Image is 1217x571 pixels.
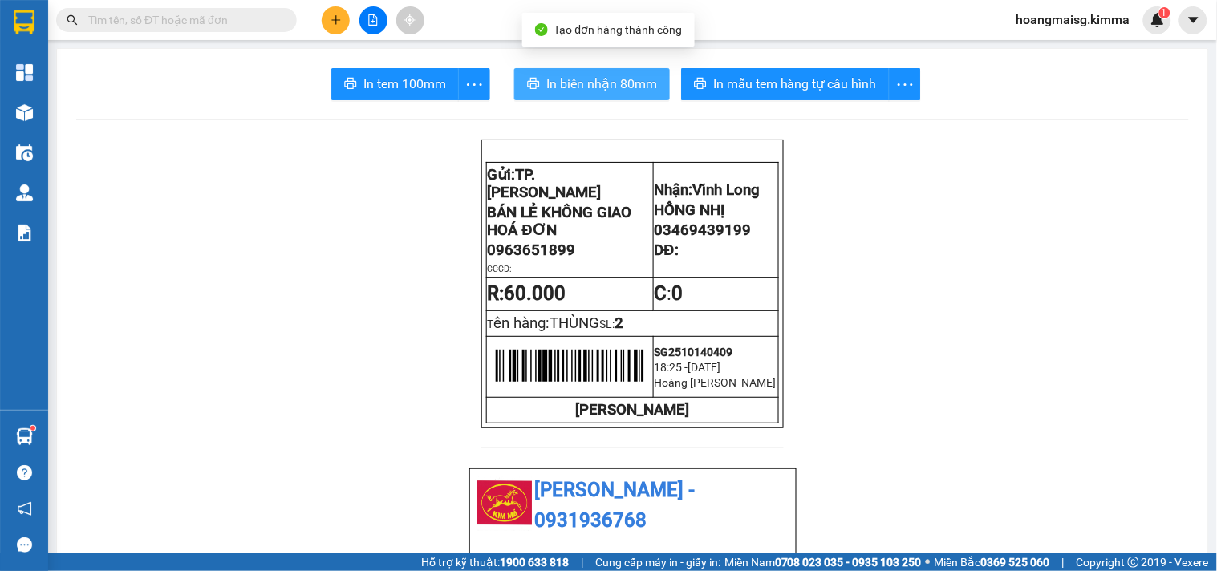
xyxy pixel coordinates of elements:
span: printer [527,77,540,92]
span: Hoàng [PERSON_NAME] [655,376,777,389]
span: 0 [672,282,684,305]
span: TP. [PERSON_NAME] [488,166,602,201]
img: dashboard-icon [16,64,33,81]
button: printerIn tem 100mm [331,68,459,100]
div: Vĩnh Long [153,14,282,33]
span: Gửi: [14,15,39,32]
div: TP. [PERSON_NAME] [14,14,142,52]
span: SG2510140409 [655,346,733,358]
img: logo.jpg [477,476,533,532]
strong: C [655,282,667,305]
button: plus [322,6,350,34]
span: notification [17,501,32,516]
span: more [459,75,489,95]
button: more [458,68,490,100]
span: Cung cấp máy in - giấy in: [595,553,720,571]
span: 03469439199 [655,221,752,239]
img: warehouse-icon [16,428,33,445]
span: printer [694,77,707,92]
span: | [1062,553,1065,571]
button: file-add [359,6,387,34]
button: more [889,68,921,100]
span: file-add [367,14,379,26]
span: 2 [615,314,624,332]
button: aim [396,6,424,34]
span: BÁN LẺ KHÔNG GIAO HOÁ ĐƠN [488,204,632,239]
span: Hỗ trợ kỹ thuật: [421,553,569,571]
span: CCCD: [488,264,513,274]
img: solution-icon [16,225,33,241]
button: printerIn biên nhận 80mm [514,68,670,100]
span: ⚪️ [926,559,931,565]
span: In tem 100mm [363,74,446,94]
strong: 0708 023 035 - 0935 103 250 [775,556,922,569]
span: THÙNG [550,314,600,332]
strong: [PERSON_NAME] [576,401,690,419]
span: check-circle [535,23,548,36]
div: [PERSON_NAME] [153,33,282,52]
span: [DATE] [688,361,721,374]
button: printerIn mẫu tem hàng tự cấu hình [681,68,890,100]
span: 1 [1162,7,1167,18]
img: warehouse-icon [16,104,33,121]
span: HỒNG NHỊ [655,201,725,219]
sup: 1 [30,426,35,431]
span: SL: [600,318,615,330]
span: | [581,553,583,571]
span: Chưa thu [151,100,209,117]
span: Miền Bắc [935,553,1050,571]
div: BÁN LẺ KHÔNG GIAO HOÁ ĐƠN [14,52,142,91]
div: 0907471010 [153,52,282,75]
span: caret-down [1187,13,1201,27]
span: question-circle [17,465,32,480]
span: Nhận: [655,181,761,199]
span: message [17,537,32,553]
span: 18:25 - [655,361,688,374]
span: Nhận: [153,15,192,32]
span: In biên nhận 80mm [546,74,657,94]
span: Vĩnh Long [693,181,761,199]
img: logo-vxr [14,10,34,34]
li: [PERSON_NAME] - 0931936768 [477,476,789,536]
span: printer [344,77,357,92]
span: : [655,282,684,305]
img: warehouse-icon [16,144,33,161]
span: Miền Nam [724,553,922,571]
span: Gửi: [488,166,602,201]
sup: 1 [1159,7,1170,18]
span: 0963651899 [488,241,576,259]
span: In mẫu tem hàng tự cấu hình [713,74,877,94]
span: copyright [1128,557,1139,568]
span: 60.000 [505,282,566,305]
strong: 1900 633 818 [500,556,569,569]
span: Tạo đơn hàng thành công [554,23,683,36]
strong: 0369 525 060 [981,556,1050,569]
span: hoangmaisg.kimma [1004,10,1143,30]
input: Tìm tên, số ĐT hoặc mã đơn [88,11,278,29]
button: caret-down [1179,6,1207,34]
span: aim [404,14,416,26]
span: ên hàng: [494,314,600,332]
span: more [890,75,920,95]
span: T [488,318,600,330]
span: search [67,14,78,26]
strong: R: [488,282,566,305]
span: DĐ: [655,241,679,259]
img: icon-new-feature [1150,13,1165,27]
span: plus [331,14,342,26]
img: warehouse-icon [16,184,33,201]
